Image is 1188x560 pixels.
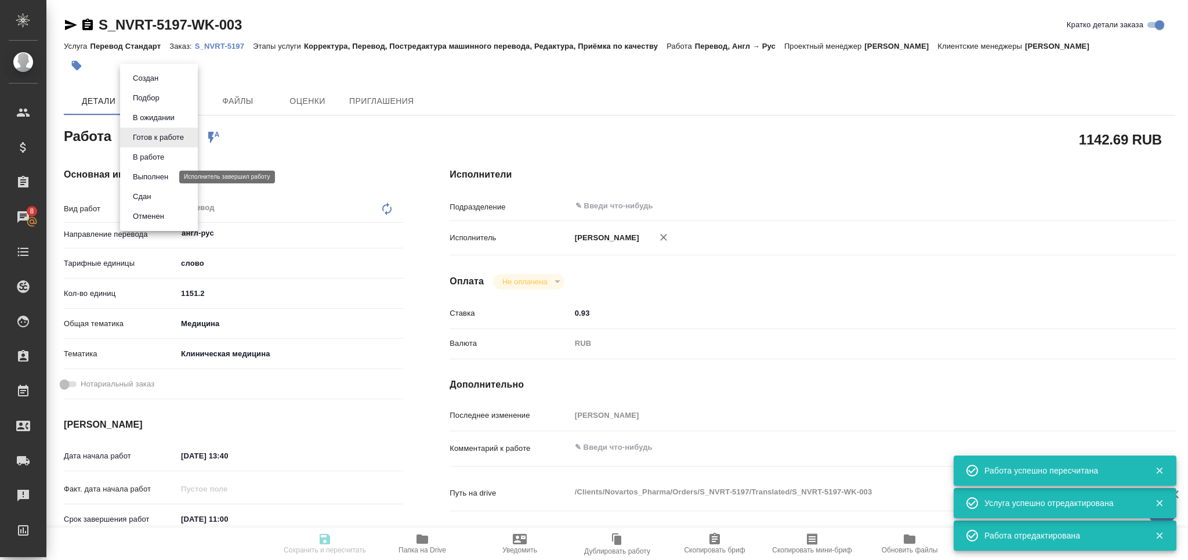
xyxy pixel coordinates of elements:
[129,171,172,183] button: Выполнен
[129,151,168,164] button: В работе
[129,131,187,144] button: Готов к работе
[1147,530,1171,541] button: Закрыть
[984,465,1138,476] div: Работа успешно пересчитана
[1147,465,1171,476] button: Закрыть
[129,210,168,223] button: Отменен
[1147,498,1171,508] button: Закрыть
[984,530,1138,541] div: Работа отредактирована
[129,92,163,104] button: Подбор
[129,190,154,203] button: Сдан
[129,111,178,124] button: В ожидании
[984,497,1138,509] div: Услуга успешно отредактирована
[129,72,162,85] button: Создан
